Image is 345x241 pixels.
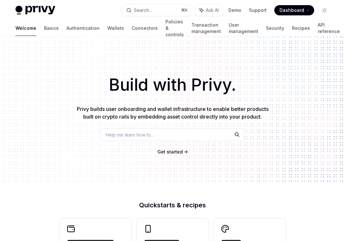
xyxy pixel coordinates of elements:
button: Ask AI [195,4,223,16]
a: Support [249,7,267,13]
a: Connectors [132,21,158,36]
a: Welcome [15,21,36,36]
a: Dashboard [274,5,314,15]
h2: Quickstarts & recipes [59,202,286,208]
a: Transaction management [191,21,221,36]
a: API reference [318,21,340,36]
button: Search...⌘K [122,4,191,16]
h1: Build with Privy. [10,72,335,97]
img: light logo [15,6,55,15]
a: Wallets [107,21,124,36]
span: Dashboard [279,7,304,13]
button: Toggle dark mode [319,5,330,15]
div: Search... [134,6,152,14]
span: Ask AI [206,7,219,13]
a: Basics [44,21,59,36]
span: Help me learn how to… [106,131,155,138]
a: Authentication [66,21,100,36]
a: Policies & controls [165,21,184,36]
a: Get started [157,149,183,155]
span: Privy builds user onboarding and wallet infrastructure to enable better products built on crypto ... [77,106,269,120]
a: Security [266,21,284,36]
a: Recipes [292,21,310,36]
a: User management [229,21,258,36]
span: ⌘ K [181,8,188,13]
a: Demo [228,7,241,13]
